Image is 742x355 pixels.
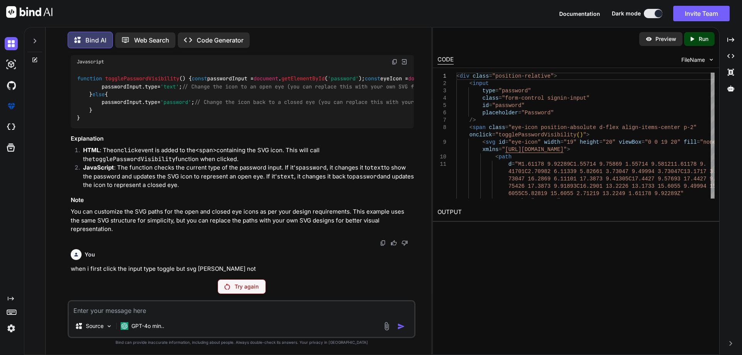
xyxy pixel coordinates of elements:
[77,59,104,65] span: Javascript
[489,124,505,131] span: class
[469,80,472,87] span: <
[499,139,505,145] span: id
[671,124,696,131] span: ter p-2"
[492,102,524,109] span: "password"
[77,75,102,82] span: function
[505,139,508,145] span: =
[160,99,191,106] span: 'password'
[437,55,454,65] div: CODE
[508,161,511,167] span: d
[380,240,386,246] img: copy
[235,283,259,290] p: Try again
[437,95,446,102] div: 4
[528,198,531,204] span: =
[495,154,498,160] span: <
[71,134,414,143] h3: Explanation
[673,6,730,21] button: Invite Team
[397,323,405,330] img: icon
[437,109,446,117] div: 6
[437,197,446,205] div: 12
[645,36,652,42] img: preview
[71,207,414,234] p: You can customize the SVG paths for the open and closed eye icons as per your design requirements...
[505,124,508,131] span: =
[83,164,114,171] strong: JavaScript
[499,146,502,153] span: =
[437,102,446,109] div: 5
[71,196,414,205] h3: Note
[6,6,53,18] img: Bind AI
[437,80,446,87] div: 2
[700,139,719,145] span: "none"
[499,95,502,101] span: =
[482,95,499,101] span: class
[560,139,563,145] span: =
[402,240,408,246] img: dislike
[92,155,175,163] code: togglePasswordVisibility
[5,100,18,113] img: premium
[515,161,674,167] span: "M1.61178 9.92289C1.55714 9.75869 1.55714 9.58121
[225,284,230,290] img: Retry
[671,176,716,182] span: 693 17.4427 9.
[508,198,528,204] span: stroke
[77,146,414,163] li: : The event is added to the containing the SVG icon. This will call the function when clicked.
[495,132,576,138] span: "togglePasswordVisibility
[563,146,567,153] span: "
[699,35,708,43] p: Run
[502,146,505,153] span: "
[583,132,586,138] span: "
[77,163,414,190] li: : The function checks the current type of the password input. If it's , it changes it to to show ...
[370,164,384,172] code: text
[437,117,446,124] div: 7
[544,139,560,145] span: width
[105,75,179,82] span: togglePasswordVisibility
[505,146,563,153] span: [URL][DOMAIN_NAME]
[196,146,216,154] code: <span>
[5,322,18,335] img: settings
[145,83,157,90] span: type
[456,73,459,79] span: <
[511,161,514,167] span: =
[85,251,95,258] h6: You
[602,139,616,145] span: "20"
[391,59,398,65] img: copy
[299,164,327,172] code: password
[473,73,489,79] span: class
[408,75,433,82] span: document
[599,139,602,145] span: =
[521,110,554,116] span: "Password"
[469,124,472,131] span: <
[642,139,645,145] span: =
[696,139,699,145] span: =
[508,176,671,182] span: 73047 16.2869 6.11101 17.3873 9.41305C17.4427 9.57
[328,75,359,82] span: 'password'
[612,10,641,17] span: Dark mode
[5,58,18,71] img: darkAi-studio
[502,95,589,101] span: "form-control signin-input"
[655,35,676,43] p: Preview
[671,190,684,197] span: 89Z"
[499,154,512,160] span: path
[580,139,599,145] span: height
[567,146,570,153] span: >
[86,322,104,330] p: Source
[254,75,278,82] span: document
[114,146,138,154] code: onclick
[280,173,294,180] code: text
[433,203,719,221] h2: OUTPUT
[489,102,492,109] span: =
[469,117,476,123] span: />
[160,83,179,90] span: 'text'
[106,323,112,330] img: Pick Models
[492,132,495,138] span: =
[5,37,18,50] img: darkChat
[437,124,446,131] div: 8
[5,79,18,92] img: githubDark
[473,124,486,131] span: span
[580,132,583,138] span: )
[518,110,521,116] span: =
[559,10,600,18] button: Documentation
[92,91,105,98] span: else
[482,110,518,116] span: placeholder
[437,153,446,161] div: 10
[619,139,642,145] span: viewBox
